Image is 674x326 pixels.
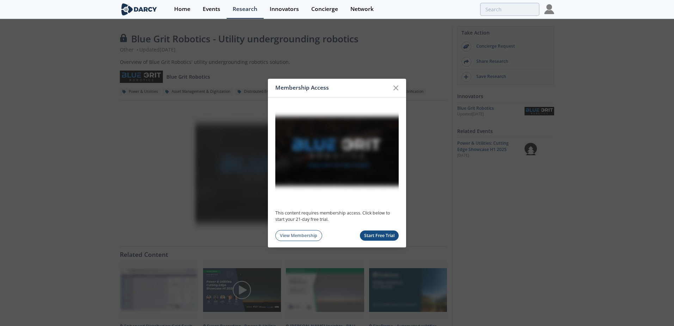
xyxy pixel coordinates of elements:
[275,210,399,223] p: This content requires membership access. Click below to start your 21-day free trial.
[275,230,322,241] a: View Membership
[203,6,220,12] div: Events
[480,3,539,16] input: Advanced Search
[644,298,667,319] iframe: chat widget
[270,6,299,12] div: Innovators
[360,230,399,241] button: Start Free Trial
[275,104,399,199] img: Membership
[350,6,374,12] div: Network
[174,6,190,12] div: Home
[275,81,389,95] div: Membership Access
[544,4,554,14] img: Profile
[233,6,257,12] div: Research
[311,6,338,12] div: Concierge
[120,3,158,16] img: logo-wide.svg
